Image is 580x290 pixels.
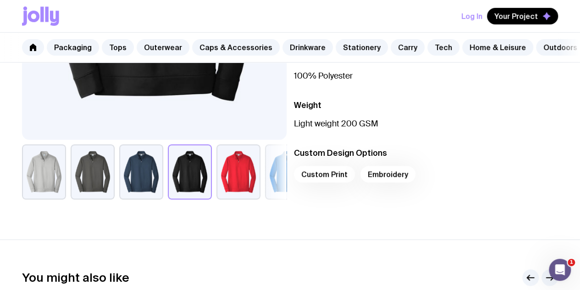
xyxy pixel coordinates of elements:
a: Tops [102,39,134,56]
button: Log In [461,8,482,24]
h3: Weight [294,100,558,111]
span: 1 [568,259,575,266]
p: Light weight 200 GSM [294,118,558,129]
button: Your Project [487,8,558,24]
iframe: Intercom live chat [549,259,571,281]
a: Caps & Accessories [192,39,280,56]
a: Outerwear [137,39,189,56]
a: Carry [391,39,425,56]
span: Your Project [494,11,538,21]
p: 100% Polyester [294,70,558,81]
h2: You might also like [22,271,129,284]
h3: Custom Design Options [294,148,558,159]
a: Stationery [336,39,388,56]
a: Tech [427,39,459,56]
a: Packaging [47,39,99,56]
a: Home & Leisure [462,39,533,56]
a: Drinkware [282,39,333,56]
